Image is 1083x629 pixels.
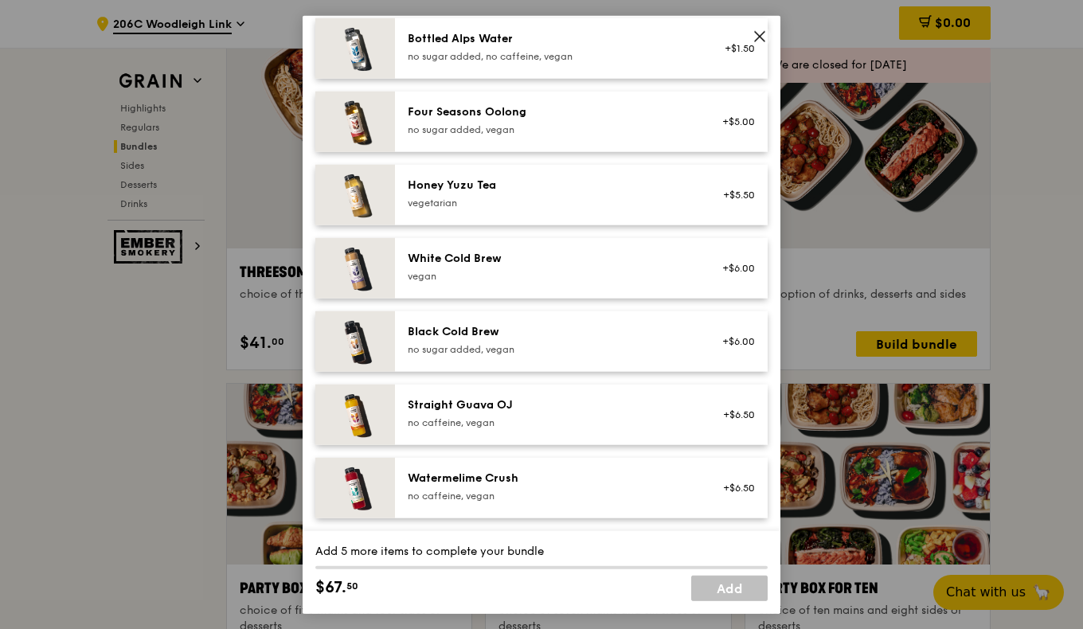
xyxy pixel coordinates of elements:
[408,471,694,486] div: Watermelime Crush
[713,42,755,55] div: +$1.50
[315,385,395,445] img: daily_normal_HORZ-straight-guava-OJ.jpg
[408,397,694,413] div: Straight Guava OJ
[315,92,395,152] img: daily_normal_HORZ-four-seasons-oolong.jpg
[408,31,694,47] div: Bottled Alps Water
[713,189,755,201] div: +$5.50
[315,458,395,518] img: daily_normal_HORZ-watermelime-crush.jpg
[315,165,395,225] img: daily_normal_honey-yuzu-tea.jpg
[408,270,694,283] div: vegan
[315,543,768,559] div: Add 5 more items to complete your bundle
[408,197,694,209] div: vegetarian
[408,490,694,502] div: no caffeine, vegan
[713,262,755,275] div: +$6.00
[408,343,694,356] div: no sugar added, vegan
[408,104,694,120] div: Four Seasons Oolong
[408,416,694,429] div: no caffeine, vegan
[408,178,694,193] div: Honey Yuzu Tea
[315,575,346,599] span: $67.
[408,50,694,63] div: no sugar added, no caffeine, vegan
[713,115,755,128] div: +$5.00
[691,575,768,600] a: Add
[713,335,755,348] div: +$6.00
[315,311,395,372] img: daily_normal_HORZ-black-cold-brew.jpg
[346,579,358,592] span: 50
[408,324,694,340] div: Black Cold Brew
[315,18,395,79] img: daily_normal_HORZ-bottled-alps-water.jpg
[713,482,755,494] div: +$6.50
[408,251,694,267] div: White Cold Brew
[315,238,395,299] img: daily_normal_HORZ-white-cold-brew.jpg
[408,123,694,136] div: no sugar added, vegan
[713,408,755,421] div: +$6.50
